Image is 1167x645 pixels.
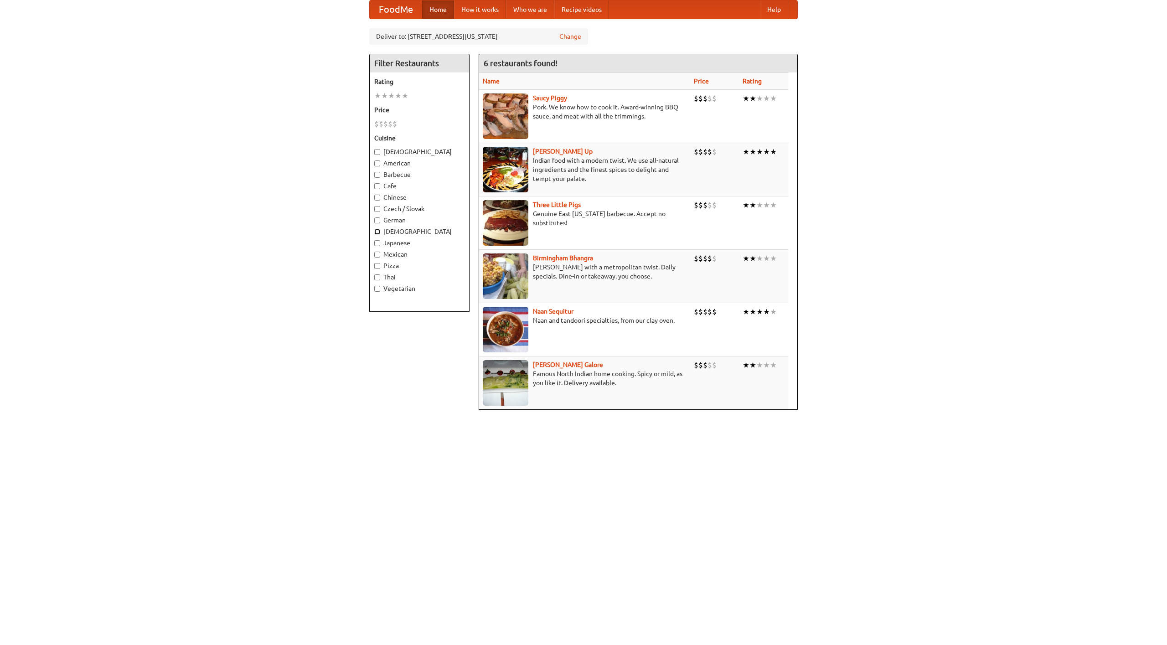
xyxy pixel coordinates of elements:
[374,91,381,101] li: ★
[770,147,777,157] li: ★
[770,360,777,370] li: ★
[743,147,749,157] li: ★
[694,253,698,263] li: $
[370,54,469,72] h4: Filter Restaurants
[369,28,588,45] div: Deliver to: [STREET_ADDRESS][US_STATE]
[703,253,707,263] li: $
[374,227,465,236] label: [DEMOGRAPHIC_DATA]
[483,103,687,121] p: Pork. We know how to cook it. Award-winning BBQ sauce, and meat with all the trimmings.
[533,94,567,102] a: Saucy Piggy
[483,253,528,299] img: bhangra.jpg
[374,181,465,191] label: Cafe
[374,105,465,114] h5: Price
[763,147,770,157] li: ★
[756,253,763,263] li: ★
[483,77,500,85] a: Name
[374,77,465,86] h5: Rating
[381,91,388,101] li: ★
[484,59,558,67] ng-pluralize: 6 restaurants found!
[756,147,763,157] li: ★
[763,253,770,263] li: ★
[374,206,380,212] input: Czech / Slovak
[743,200,749,210] li: ★
[388,91,395,101] li: ★
[533,201,581,208] a: Three Little Pigs
[383,119,388,129] li: $
[763,307,770,317] li: ★
[694,93,698,103] li: $
[756,93,763,103] li: ★
[743,77,762,85] a: Rating
[698,360,703,370] li: $
[743,360,749,370] li: ★
[374,170,465,179] label: Barbecue
[374,252,380,258] input: Mexican
[756,200,763,210] li: ★
[712,200,717,210] li: $
[374,263,380,269] input: Pizza
[374,286,380,292] input: Vegetarian
[707,147,712,157] li: $
[712,253,717,263] li: $
[533,361,603,368] a: [PERSON_NAME] Galore
[483,147,528,192] img: curryup.jpg
[533,148,593,155] a: [PERSON_NAME] Up
[374,229,380,235] input: [DEMOGRAPHIC_DATA]
[483,360,528,406] img: currygalore.jpg
[712,307,717,317] li: $
[703,147,707,157] li: $
[698,200,703,210] li: $
[698,307,703,317] li: $
[749,360,756,370] li: ★
[712,360,717,370] li: $
[374,273,465,282] label: Thai
[374,238,465,248] label: Japanese
[743,253,749,263] li: ★
[707,200,712,210] li: $
[749,93,756,103] li: ★
[703,360,707,370] li: $
[770,200,777,210] li: ★
[374,134,465,143] h5: Cuisine
[374,217,380,223] input: German
[402,91,408,101] li: ★
[756,307,763,317] li: ★
[374,149,380,155] input: [DEMOGRAPHIC_DATA]
[374,183,380,189] input: Cafe
[707,360,712,370] li: $
[483,369,687,387] p: Famous North Indian home cooking. Spicy or mild, as you like it. Delivery available.
[374,204,465,213] label: Czech / Slovak
[749,307,756,317] li: ★
[374,119,379,129] li: $
[698,147,703,157] li: $
[422,0,454,19] a: Home
[694,307,698,317] li: $
[374,274,380,280] input: Thai
[763,200,770,210] li: ★
[506,0,554,19] a: Who we are
[388,119,392,129] li: $
[770,253,777,263] li: ★
[483,156,687,183] p: Indian food with a modern twist. We use all-natural ingredients and the finest spices to delight ...
[707,307,712,317] li: $
[698,253,703,263] li: $
[694,147,698,157] li: $
[707,93,712,103] li: $
[756,360,763,370] li: ★
[770,93,777,103] li: ★
[533,254,593,262] a: Birmingham Bhangra
[694,360,698,370] li: $
[374,172,380,178] input: Barbecue
[483,200,528,246] img: littlepigs.jpg
[374,250,465,259] label: Mexican
[533,308,573,315] a: Naan Sequitur
[374,193,465,202] label: Chinese
[374,147,465,156] label: [DEMOGRAPHIC_DATA]
[770,307,777,317] li: ★
[374,216,465,225] label: German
